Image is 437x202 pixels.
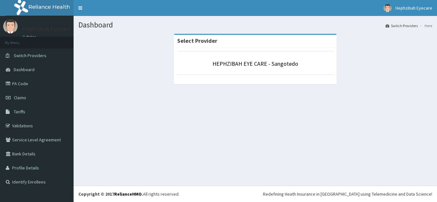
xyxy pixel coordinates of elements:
[395,5,432,11] span: Hephzibah Eyecare
[14,95,26,101] span: Claims
[78,21,432,29] h1: Dashboard
[212,60,298,67] a: HEPHZIBAH EYE CARE - Sangotedo
[418,23,432,28] li: Here
[14,109,25,115] span: Tariffs
[263,191,432,197] div: Redefining Heath Insurance in [GEOGRAPHIC_DATA] using Telemedicine and Data Science!
[3,19,18,34] img: User Image
[78,191,143,197] strong: Copyright © 2017 .
[114,191,142,197] a: RelianceHMO
[22,35,38,39] a: Online
[384,4,392,12] img: User Image
[385,23,418,28] a: Switch Providers
[22,26,70,32] p: Hephzibah Eyecare
[14,67,35,72] span: Dashboard
[177,37,217,44] strong: Select Provider
[74,186,437,202] footer: All rights reserved.
[14,53,46,58] span: Switch Providers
